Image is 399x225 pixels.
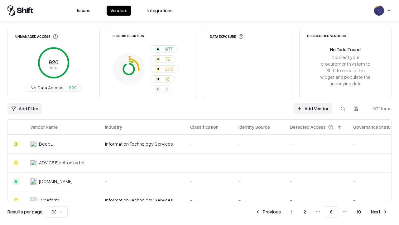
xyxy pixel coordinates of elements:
div: 971 items [367,105,392,112]
div: Information Technology Services [105,197,180,203]
div: - [290,197,343,203]
div: Vendor Name [30,124,58,130]
div: Risk Distribution [113,34,144,37]
div: ADVICE Electronics ltd [39,159,84,166]
span: No Data Access [31,84,64,91]
span: 677 [165,46,173,52]
span: 206 [165,66,173,72]
span: 920 [69,84,77,91]
div: C [13,160,19,166]
div: - [290,178,343,185]
span: 72 [165,56,170,62]
div: Identity Source [238,124,270,130]
div: D [155,77,160,82]
div: - [190,178,228,185]
div: - [290,141,343,147]
div: Data Exposure [210,34,243,39]
div: - [290,159,343,166]
div: DeepL [39,141,53,147]
img: Typeform [30,197,36,203]
tspan: Total [50,65,58,70]
tspan: 920 [49,59,59,66]
button: No Data Access920 [25,84,82,92]
p: Results per page: [7,208,43,215]
button: Previous [252,206,285,217]
div: - [238,159,280,166]
span: 16 [165,76,170,82]
button: Add Filter [7,103,42,114]
div: - [105,159,180,166]
div: B [155,57,160,62]
div: - [190,197,228,203]
button: 2 [299,206,311,217]
button: Vendors [107,6,131,16]
button: 1 [286,206,297,217]
div: - [238,141,280,147]
div: - [238,178,280,185]
div: Information Technology Services [105,141,180,147]
div: Typeform [39,197,59,203]
button: 10 [352,206,366,217]
div: Connect your procurement system to Shift to enable this widget and populate the underlying data [320,54,371,87]
div: [DOMAIN_NAME] [39,178,73,185]
button: C206 [150,65,179,73]
button: Integrations [144,6,176,16]
div: - [105,178,180,185]
div: A [13,178,19,185]
nav: pagination [252,206,392,217]
div: No Data Found [330,46,361,53]
div: - [190,141,228,147]
button: 8 [325,206,338,217]
button: Issues [73,6,94,16]
div: C [155,67,160,72]
div: C [13,197,19,203]
div: Governance Status [353,124,393,130]
button: Next [367,206,392,217]
div: Industry [105,124,122,130]
div: Unmanaged Access [15,34,58,39]
div: - [238,197,280,203]
button: D16 [150,75,175,83]
div: Classification [190,124,219,130]
div: A [155,47,160,52]
div: B [13,141,19,147]
button: B72 [150,55,175,63]
img: cybersafe.co.il [30,178,36,185]
img: ADVICE Electronics ltd [30,160,36,166]
div: - [190,159,228,166]
div: Offboarded Vendors [307,34,346,37]
a: Add Vendor [293,103,332,114]
div: Detected Access [290,124,326,130]
button: A677 [150,45,178,53]
img: DeepL [30,141,36,147]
